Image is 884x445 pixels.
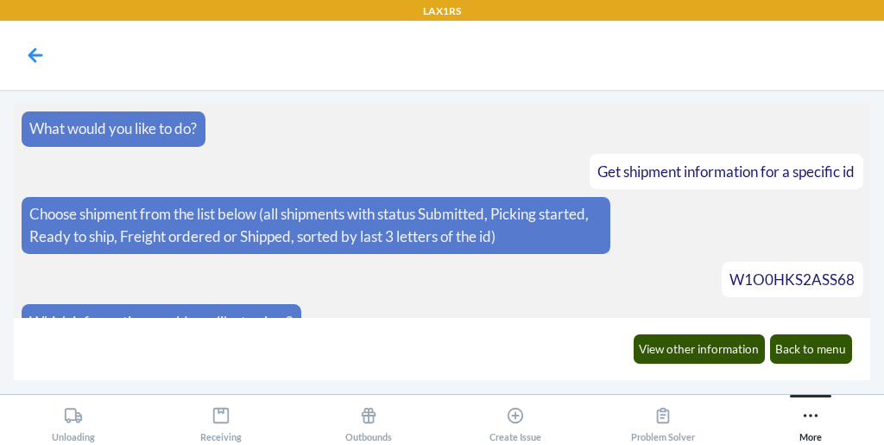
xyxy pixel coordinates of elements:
p: What would you like to do? [29,118,197,140]
button: Outbounds [294,395,442,442]
p: Which information would you like to view? [29,311,293,334]
span: Get shipment information for a specific id [597,162,855,181]
button: Back to menu [770,334,853,364]
button: View other information [634,334,766,364]
p: Choose shipment from the list below (all shipments with status Submitted, Picking started, Ready ... [29,203,603,247]
span: W1O0HKS2ASS68 [729,270,855,289]
div: Problem Solver [631,399,695,442]
button: Problem Solver [590,395,737,442]
div: Receiving [200,399,242,442]
div: Outbounds [345,399,392,442]
div: Create Issue [489,399,541,442]
div: Unloading [52,399,95,442]
button: More [736,395,884,442]
button: Receiving [148,395,295,442]
p: LAX1RS [423,3,461,19]
div: More [799,399,822,442]
button: Create Issue [442,395,590,442]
